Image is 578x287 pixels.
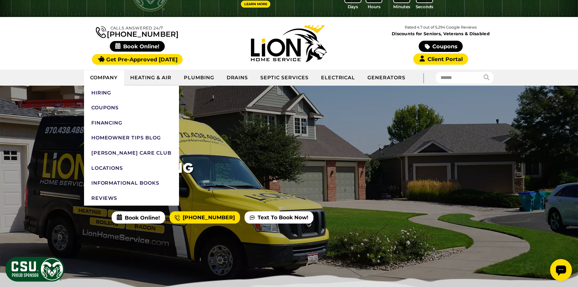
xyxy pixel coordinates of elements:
[315,70,362,85] a: Electrical
[419,41,462,52] a: Coupons
[368,4,380,10] span: Hours
[245,211,313,224] a: Text To Book Now!
[84,161,179,176] a: Locations
[84,130,179,145] a: Homeowner Tips Blog
[124,70,177,85] a: Heating & Air
[84,191,179,206] a: Reviews
[96,25,178,38] a: [PHONE_NUMBER]
[84,70,124,85] a: Company
[84,115,179,131] a: Financing
[2,2,24,24] div: Open chat widget
[92,54,183,65] a: Get Pre-Approved [DATE]
[84,85,179,101] a: Hiring
[221,70,255,85] a: Drains
[241,1,271,8] a: Learn More
[366,32,515,36] span: Discounts for Seniors, Veterans & Disabled
[84,145,179,161] a: [PERSON_NAME] Care Club
[178,70,221,85] a: Plumbing
[112,211,165,224] span: Book Online!
[361,70,411,85] a: Generators
[254,70,315,85] a: Septic Services
[251,25,327,62] img: Lion Home Service
[413,53,468,65] a: Client Portal
[411,70,436,86] div: |
[84,100,179,115] a: Coupons
[393,4,410,10] span: Minutes
[348,4,358,10] span: Days
[84,176,179,191] a: Informational Books
[416,4,433,10] span: Seconds
[5,256,65,282] img: CSU Sponsor Badge
[115,159,194,179] h1: Financing
[365,24,516,31] p: Rated 4.7 out of 5,294 Google Reviews
[170,211,240,224] a: [PHONE_NUMBER]
[110,41,165,52] span: Book Online!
